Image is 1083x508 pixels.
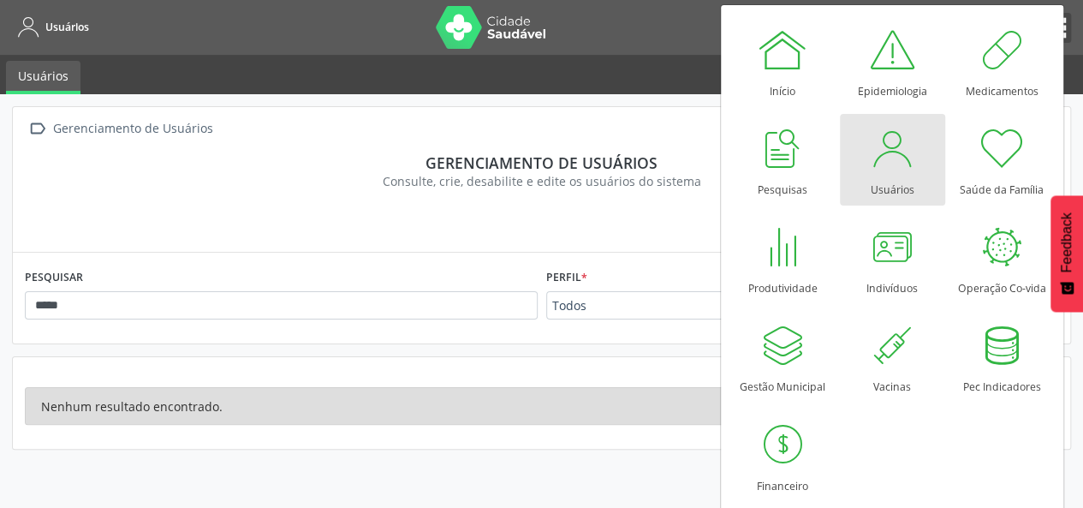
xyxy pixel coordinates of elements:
label: Perfil [546,265,587,291]
a: Indivíduos [840,212,945,304]
i:  [25,117,50,141]
div: Consulte, crie, desabilite e edite os usuários do sistema [37,172,1046,190]
a: Usuários [6,61,80,94]
a: Produtividade [730,212,836,304]
a: Pesquisas [730,114,836,206]
a: Usuários [840,114,945,206]
a: Pec Indicadores [949,311,1055,403]
div: Gerenciamento de Usuários [50,117,216,141]
button: Feedback - Mostrar pesquisa [1050,195,1083,312]
a: Medicamentos [949,15,1055,107]
span: Todos [552,297,763,314]
div: Gerenciamento de usuários [37,153,1046,172]
span: Feedback [1059,212,1074,272]
div: Nenhum resultado encontrado. [25,387,1058,425]
a: Gestão Municipal [730,311,836,403]
a: Saúde da Família [949,114,1055,206]
label: PESQUISAR [25,265,83,291]
a: Operação Co-vida [949,212,1055,304]
a: Usuários [12,13,89,41]
a: Financeiro [730,410,836,502]
span: Usuários [45,20,89,34]
a: Epidemiologia [840,15,945,107]
a:  Gerenciamento de Usuários [25,117,216,141]
a: Início [730,15,836,107]
a: Vacinas [840,311,945,403]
